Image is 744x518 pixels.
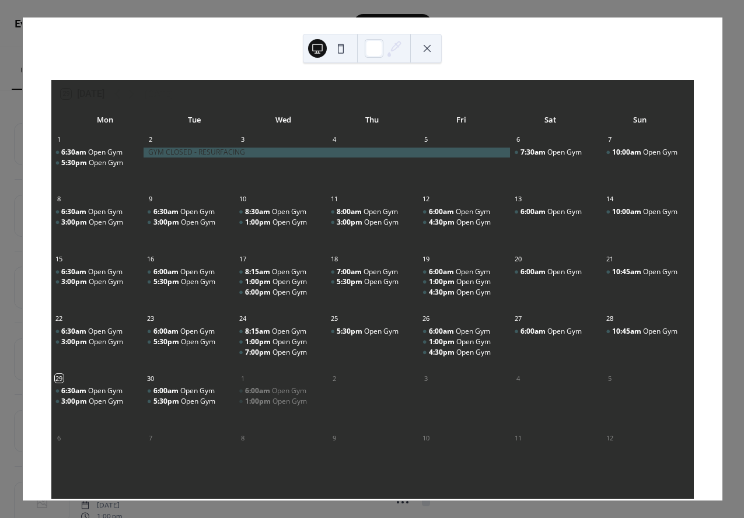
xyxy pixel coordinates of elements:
span: 6:00am [245,386,272,396]
span: 8:00am [337,207,364,217]
div: Open Gym [326,327,418,337]
span: 8:15am [245,327,272,337]
div: Open Gym [143,267,235,277]
div: Open Gym [326,218,418,228]
div: Open Gym [272,327,306,337]
div: 16 [146,254,155,263]
div: Open Gym [235,218,326,228]
div: Open Gym [364,207,398,217]
span: 3:00pm [61,337,89,347]
div: 1 [238,374,247,383]
div: Open Gym [235,386,326,396]
div: Open Gym [510,148,602,157]
div: 11 [514,433,522,442]
div: GYM CLOSED - RESURFACING [143,148,510,157]
div: Open Gym [418,267,510,277]
div: Open Gym [602,327,693,337]
span: 1:00pm [245,397,273,407]
div: Open Gym [510,327,602,337]
div: Open Gym [418,337,510,347]
div: Open Gym [51,207,143,217]
div: Open Gym [602,267,693,277]
div: 22 [55,314,64,323]
div: 3 [238,135,247,144]
div: Open Gym [456,288,491,297]
div: Open Gym [143,327,235,337]
div: 25 [330,314,338,323]
div: 8 [238,433,247,442]
div: Open Gym [235,207,326,217]
div: Open Gym [89,397,123,407]
span: 6:00pm [245,288,273,297]
div: Open Gym [326,207,418,217]
div: 9 [146,195,155,204]
div: Open Gym [51,386,143,396]
div: 28 [605,314,614,323]
div: Open Gym [456,327,490,337]
div: 15 [55,254,64,263]
div: Open Gym [643,327,677,337]
span: 6:00am [521,327,547,337]
div: 5 [422,135,431,144]
div: Open Gym [51,277,143,287]
div: 27 [514,314,522,323]
div: Open Gym [89,337,123,347]
span: 3:00pm [337,218,364,228]
div: Open Gym [89,158,123,168]
div: Thu [328,108,417,132]
span: 3:00pm [153,218,181,228]
div: 10 [422,433,431,442]
div: Open Gym [51,267,143,277]
div: 2 [330,374,338,383]
span: 5:30pm [153,277,181,287]
div: 30 [146,374,155,383]
span: 6:00am [429,207,456,217]
div: Open Gym [273,288,307,297]
div: Open Gym [143,218,235,228]
div: Open Gym [235,288,326,297]
div: Open Gym [51,337,143,347]
div: 26 [422,314,431,323]
span: 1:00pm [245,337,273,347]
div: Open Gym [143,386,235,396]
div: Open Gym [51,397,143,407]
div: Open Gym [418,348,510,358]
div: 3 [422,374,431,383]
div: Open Gym [456,207,490,217]
div: Open Gym [364,218,399,228]
div: Open Gym [180,267,215,277]
span: 6:30am [153,207,180,217]
div: 4 [330,135,338,144]
div: Open Gym [418,277,510,287]
span: 1:00pm [245,218,273,228]
div: 4 [514,374,522,383]
div: Open Gym [143,207,235,217]
div: Open Gym [181,277,215,287]
span: 1:00pm [245,277,273,287]
div: 1 [55,135,64,144]
div: 19 [422,254,431,263]
span: 6:00am [153,267,180,277]
span: 6:30am [61,327,88,337]
div: Open Gym [88,327,123,337]
span: 10:00am [612,207,643,217]
div: Open Gym [364,327,399,337]
span: 7:30am [521,148,547,157]
div: Open Gym [643,148,677,157]
div: Open Gym [456,348,491,358]
div: Open Gym [88,207,123,217]
div: Sat [506,108,595,132]
div: 7 [146,433,155,442]
div: 9 [330,433,338,442]
div: Open Gym [547,267,582,277]
div: Sun [595,108,684,132]
div: Open Gym [510,207,602,217]
div: Open Gym [364,267,398,277]
div: Open Gym [89,277,123,287]
div: Open Gym [143,337,235,347]
span: 10:00am [612,148,643,157]
div: Open Gym [364,277,399,287]
div: 29 [55,374,64,383]
div: Open Gym [88,148,123,157]
div: 23 [146,314,155,323]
